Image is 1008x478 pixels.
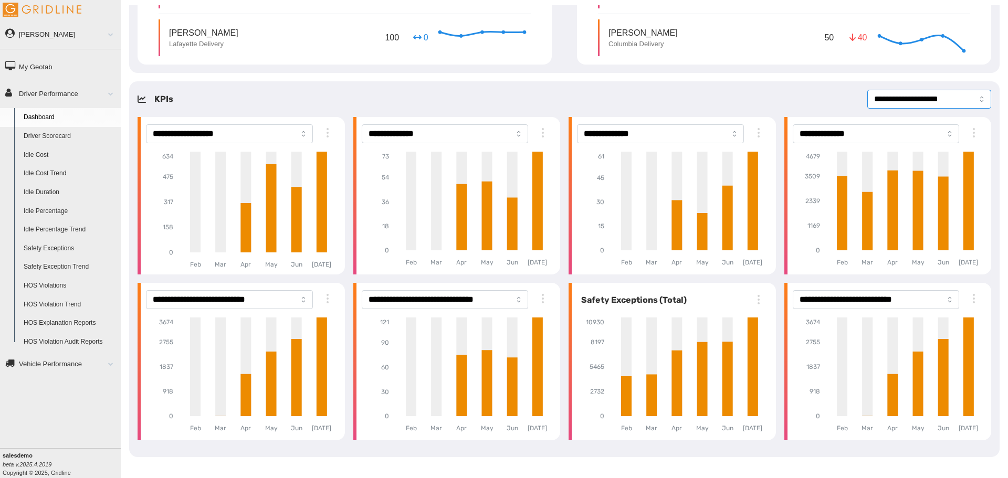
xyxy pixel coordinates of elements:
[160,363,173,370] tspan: 1837
[240,261,251,268] tspan: Apr
[805,173,820,180] tspan: 3509
[19,333,121,352] a: HOS Violation Audit Reports
[696,424,709,432] tspan: May
[169,27,238,39] p: [PERSON_NAME]
[586,318,604,326] tspan: 10930
[456,424,467,432] tspan: Apr
[381,364,389,371] tspan: 60
[380,318,389,326] tspan: 121
[506,259,518,266] tspan: Jun
[506,424,518,432] tspan: Jun
[159,318,174,326] tspan: 3674
[430,259,442,266] tspan: Mar
[671,424,682,432] tspan: Apr
[19,277,121,295] a: HOS Violations
[722,424,733,432] tspan: Jun
[810,388,820,395] tspan: 918
[807,222,820,229] tspan: 1169
[836,424,847,432] tspan: Feb
[19,314,121,333] a: HOS Explanation Reports
[806,363,820,370] tspan: 1837
[3,452,33,459] b: salesdemo
[312,424,331,432] tspan: [DATE]
[405,259,416,266] tspan: Feb
[959,424,978,432] tspan: [DATE]
[577,294,687,306] h6: Safety Exceptions (Total)
[163,224,173,231] tspan: 158
[382,198,389,206] tspan: 36
[190,424,201,432] tspan: Feb
[19,146,121,165] a: Idle Cost
[19,220,121,239] a: Idle Percentage Trend
[887,259,898,266] tspan: Apr
[3,461,51,468] i: beta v.2025.4.2019
[169,249,173,256] tspan: 0
[836,259,847,266] tspan: Feb
[19,258,121,277] a: Safety Exception Trend
[743,259,762,266] tspan: [DATE]
[806,338,820,346] tspan: 2755
[163,388,173,395] tspan: 918
[600,247,604,254] tspan: 0
[3,451,121,477] div: Copyright © 2025, Gridline
[911,259,924,266] tspan: May
[19,202,121,221] a: Idle Percentage
[646,424,657,432] tspan: Mar
[381,388,389,396] tspan: 30
[591,339,604,346] tspan: 8197
[598,153,604,160] tspan: 61
[596,198,604,206] tspan: 30
[806,318,821,326] tspan: 3674
[265,424,278,432] tspan: May
[816,412,820,420] tspan: 0
[19,108,121,127] a: Dashboard
[385,412,389,420] tspan: 0
[412,31,429,44] p: 0
[959,259,978,266] tspan: [DATE]
[19,295,121,314] a: HOS Violation Trend
[621,259,632,266] tspan: Feb
[696,259,709,266] tspan: May
[312,261,331,268] tspan: [DATE]
[19,239,121,258] a: Safety Exceptions
[862,424,873,432] tspan: Mar
[381,339,389,346] tspan: 90
[722,259,733,266] tspan: Jun
[382,222,389,230] tspan: 18
[528,424,547,432] tspan: [DATE]
[937,259,949,266] tspan: Jun
[806,153,820,160] tspan: 4679
[805,197,820,205] tspan: 2339
[646,259,657,266] tspan: Mar
[597,174,604,182] tspan: 45
[383,29,401,46] p: 100
[480,259,493,266] tspan: May
[169,39,238,49] p: Lafayette Delivery
[382,174,390,181] tspan: 54
[19,183,121,202] a: Idle Duration
[163,173,173,180] tspan: 475
[385,247,389,254] tspan: 0
[164,198,173,206] tspan: 317
[590,364,604,371] tspan: 5465
[887,424,898,432] tspan: Apr
[190,261,201,268] tspan: Feb
[600,413,604,420] tspan: 0
[816,247,820,254] tspan: 0
[382,153,389,160] tspan: 73
[590,388,604,396] tspan: 2732
[608,39,678,49] p: Columbia Delivery
[215,424,226,432] tspan: Mar
[456,259,467,266] tspan: Apr
[19,164,121,183] a: Idle Cost Trend
[937,424,949,432] tspan: Jun
[154,93,173,105] h5: KPIs
[430,424,442,432] tspan: Mar
[3,3,81,17] img: Gridline
[911,424,924,432] tspan: May
[671,259,682,266] tspan: Apr
[215,261,226,268] tspan: Mar
[608,27,678,39] p: [PERSON_NAME]
[743,424,762,432] tspan: [DATE]
[528,259,547,266] tspan: [DATE]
